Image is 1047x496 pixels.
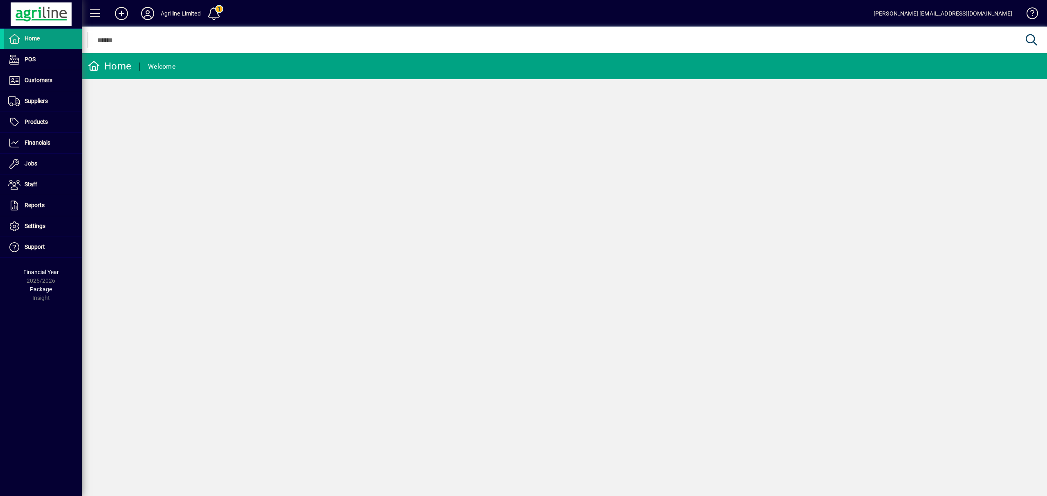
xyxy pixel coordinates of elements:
[4,133,82,153] a: Financials
[25,35,40,42] span: Home
[25,244,45,250] span: Support
[25,77,52,83] span: Customers
[161,7,201,20] div: Agriline Limited
[25,56,36,63] span: POS
[4,112,82,132] a: Products
[25,118,48,125] span: Products
[25,181,37,188] span: Staff
[135,6,161,21] button: Profile
[25,223,45,229] span: Settings
[4,237,82,257] a: Support
[4,174,82,195] a: Staff
[25,202,45,208] span: Reports
[25,98,48,104] span: Suppliers
[25,139,50,146] span: Financials
[30,286,52,293] span: Package
[25,160,37,167] span: Jobs
[23,269,59,275] span: Financial Year
[4,216,82,237] a: Settings
[4,70,82,91] a: Customers
[874,7,1012,20] div: [PERSON_NAME] [EMAIL_ADDRESS][DOMAIN_NAME]
[4,195,82,216] a: Reports
[4,91,82,112] a: Suppliers
[148,60,175,73] div: Welcome
[4,49,82,70] a: POS
[108,6,135,21] button: Add
[1020,2,1037,28] a: Knowledge Base
[88,60,131,73] div: Home
[4,154,82,174] a: Jobs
